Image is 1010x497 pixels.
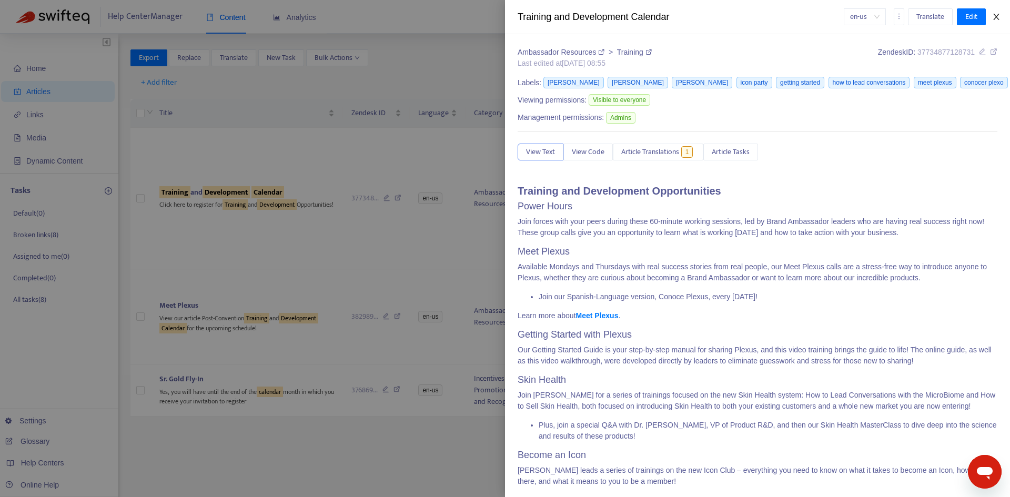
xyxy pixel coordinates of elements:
span: Getting Started with Plexus [518,329,632,340]
span: 1 [681,146,693,158]
p: [PERSON_NAME] leads a series of trainings on the new Icon Club – everything you need to know on w... [518,465,997,487]
button: Translate [908,8,953,25]
div: Last edited at [DATE] 08:55 [518,58,652,69]
span: Visible to everyone [589,94,650,106]
span: View Text [526,146,555,158]
strong: Training and Development Opportunities [518,185,721,197]
p: Join forces with your peers during these 60-minute working sessions, led by Brand Ambassador lead... [518,216,997,238]
button: View Code [563,144,613,160]
div: Training and Development Calendar [518,10,844,24]
p: Learn more about . [518,310,997,321]
p: Available Mondays and Thursdays with real success stories from real people, our Meet Plexus calls... [518,261,997,283]
button: Article Translations1 [613,144,703,160]
button: View Text [518,144,563,160]
li: Join our Spanish-Language version, Conoce Plexus, every [DATE]! [539,291,997,302]
span: Meet Plexus [518,246,570,257]
div: > [518,47,652,58]
div: Zendesk ID: [878,47,997,69]
span: Labels: [518,77,541,88]
span: more [895,13,903,20]
span: [PERSON_NAME] [543,77,604,88]
p: Our Getting Started Guide is your step-by-step manual for sharing Plexus, and this video training... [518,344,997,367]
button: more [894,8,904,25]
a: Training [617,48,652,56]
span: how to lead conversations [829,77,910,88]
button: Article Tasks [703,144,758,160]
span: Admins [606,112,635,124]
a: Meet Plexus [576,311,619,320]
span: icon party [736,77,772,88]
iframe: Button to launch messaging window [968,455,1002,489]
span: Power Hours [518,201,572,211]
span: meet plexus [914,77,956,88]
p: Join [PERSON_NAME] for a series of trainings focused on the new Skin Health system: How to Lead C... [518,390,997,412]
span: close [992,13,1001,21]
span: Skin Health [518,374,566,385]
span: conocer plexo [960,77,1008,88]
span: Edit [965,11,977,23]
button: Close [989,12,1004,22]
span: 37734877128731 [917,48,975,56]
a: Ambassador Resources [518,48,607,56]
span: getting started [776,77,824,88]
span: View Code [572,146,604,158]
span: Management permissions: [518,112,604,123]
span: Become an Icon [518,450,586,460]
span: [PERSON_NAME] [608,77,668,88]
span: [PERSON_NAME] [672,77,732,88]
span: Article Tasks [712,146,750,158]
span: en-us [850,9,880,25]
li: Plus, join a special Q&A with Dr. [PERSON_NAME], VP of Product R&D, and then our Skin Health Mast... [539,420,997,442]
span: Translate [916,11,944,23]
span: Article Translations [621,146,679,158]
span: Viewing permissions: [518,95,587,106]
button: Edit [957,8,986,25]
